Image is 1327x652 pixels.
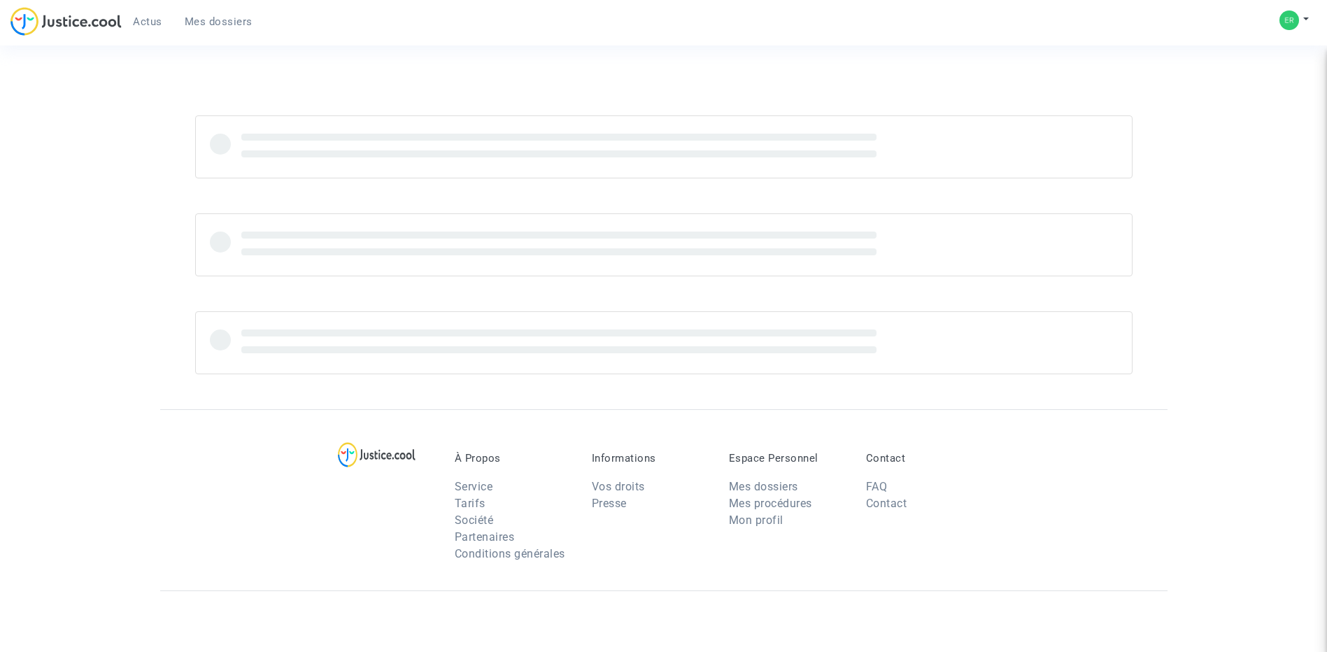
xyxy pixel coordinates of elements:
a: Tarifs [455,497,485,510]
span: Actus [133,15,162,28]
p: Informations [592,452,708,465]
a: Société [455,513,494,527]
img: logo-lg.svg [338,442,416,467]
span: Mes dossiers [185,15,253,28]
a: Presse [592,497,627,510]
a: Mes procédures [729,497,812,510]
p: Contact [866,452,982,465]
img: jc-logo.svg [10,7,122,36]
a: Mon profil [729,513,783,527]
a: Partenaires [455,530,515,544]
a: Actus [122,11,173,32]
a: Mes dossiers [173,11,264,32]
a: Contact [866,497,907,510]
img: 593637cea3e2098a24bc43b225ee4d78 [1279,10,1299,30]
a: Service [455,480,493,493]
p: À Propos [455,452,571,465]
a: Vos droits [592,480,645,493]
a: Mes dossiers [729,480,798,493]
a: FAQ [866,480,888,493]
p: Espace Personnel [729,452,845,465]
a: Conditions générales [455,547,565,560]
